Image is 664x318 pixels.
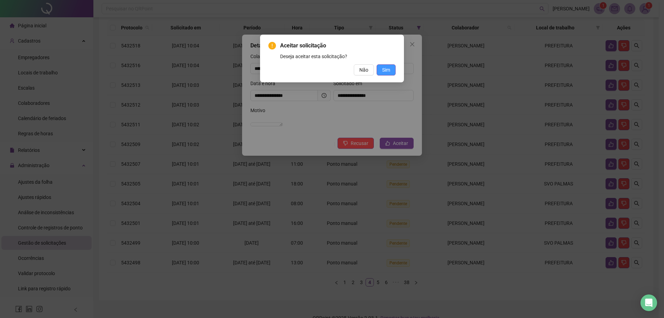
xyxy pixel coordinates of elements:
[354,64,374,75] button: Não
[280,42,396,50] span: Aceitar solicitação
[268,42,276,49] span: exclamation-circle
[280,53,396,60] div: Deseja aceitar esta solicitação?
[640,294,657,311] div: Open Intercom Messenger
[359,66,368,74] span: Não
[382,66,390,74] span: Sim
[377,64,396,75] button: Sim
